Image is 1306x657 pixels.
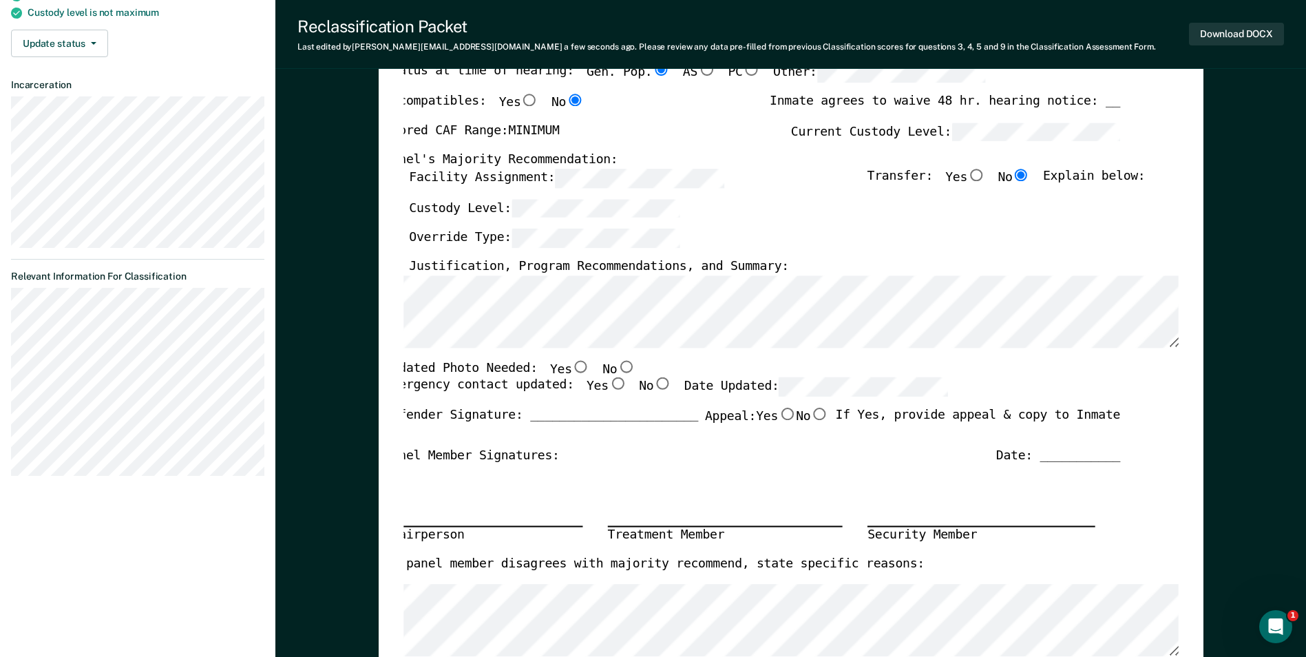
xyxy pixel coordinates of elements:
label: No [639,378,671,397]
button: Update status [11,30,108,57]
div: Offender Signature: _______________________ If Yes, provide appeal & copy to Inmate [384,408,1120,448]
label: AS [683,63,715,83]
input: Other: [817,63,985,83]
input: No [1012,169,1030,181]
label: Custody Level: [409,199,680,218]
div: Security Member [867,526,1095,544]
span: a few seconds ago [564,42,635,52]
label: No [796,408,828,426]
label: Facility Assignment: [409,169,724,188]
dt: Relevant Information For Classification [11,271,264,282]
label: No [551,94,584,112]
input: Yes [967,169,985,181]
input: PC [742,63,760,76]
div: Panel Member Signatures: [384,448,560,464]
label: No [998,169,1030,188]
label: Override Type: [409,229,680,249]
div: Updated Photo Needed: [384,360,635,378]
label: Date Updated: [684,378,947,397]
input: Yes [571,360,589,373]
div: Reclassification Packet [297,17,1156,36]
label: Scored CAF Range: MINIMUM [384,123,560,142]
label: No [602,360,635,378]
input: Yes [609,378,626,390]
input: Override Type: [512,229,680,249]
dt: Incarceration [11,79,264,91]
input: Gen. Pop. [652,63,670,76]
div: Last edited by [PERSON_NAME][EMAIL_ADDRESS][DOMAIN_NAME] . Please review any data pre-filled from... [297,42,1156,52]
label: Yes [587,378,626,397]
input: No [617,360,635,373]
label: PC [728,63,760,83]
div: Inmate agrees to waive 48 hr. hearing notice: __ [770,94,1120,123]
button: Download DOCX [1189,23,1284,45]
div: Panel's Majority Recommendation: [384,153,1120,169]
span: 1 [1287,610,1298,621]
input: Yes [520,94,538,106]
label: Yes [498,94,538,112]
div: Date: ___________ [996,448,1120,464]
input: No [566,94,584,106]
input: Yes [778,408,796,420]
label: Current Custody Level: [790,123,1119,142]
input: Facility Assignment: [555,169,724,188]
label: Yes [756,408,796,426]
div: Custody level is not [28,7,264,19]
label: If panel member disagrees with majority recommend, state specific reasons: [384,556,925,573]
div: Emergency contact updated: [384,378,948,408]
label: Yes [945,169,985,188]
label: Yes [550,360,590,378]
div: Status at time of hearing: [384,63,986,94]
div: Treatment Member [607,526,842,544]
input: Current Custody Level: [951,123,1120,142]
input: No [810,408,828,420]
input: Date Updated: [779,378,947,397]
input: No [653,378,671,390]
label: Gen. Pop. [587,63,671,83]
input: AS [697,63,715,76]
div: Chairperson [384,526,582,544]
input: Custody Level: [512,199,680,218]
label: Appeal: [705,408,829,437]
label: Justification, Program Recommendations, and Summary: [409,259,789,275]
div: Incompatibles: [384,94,584,123]
div: Transfer: Explain below: [867,169,1145,199]
iframe: Intercom live chat [1259,610,1292,643]
label: Other: [773,63,986,83]
span: maximum [116,7,159,18]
